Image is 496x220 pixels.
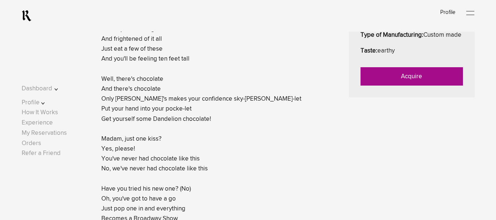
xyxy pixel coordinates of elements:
[361,46,463,56] p: earthy
[22,150,61,156] a: Refer a Friend
[361,67,463,86] a: Acquire
[22,120,53,126] a: Experience
[22,130,67,136] a: My Reservations
[361,48,377,54] strong: Taste:
[361,30,463,40] p: Custom made
[22,98,68,108] button: Profile
[22,140,41,147] a: Orders
[22,84,68,94] button: Dashboard
[22,109,58,116] a: How It Works
[440,10,455,15] a: Profile
[22,10,32,22] a: RealmCellars
[361,32,423,38] strong: Type of Manufacturing:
